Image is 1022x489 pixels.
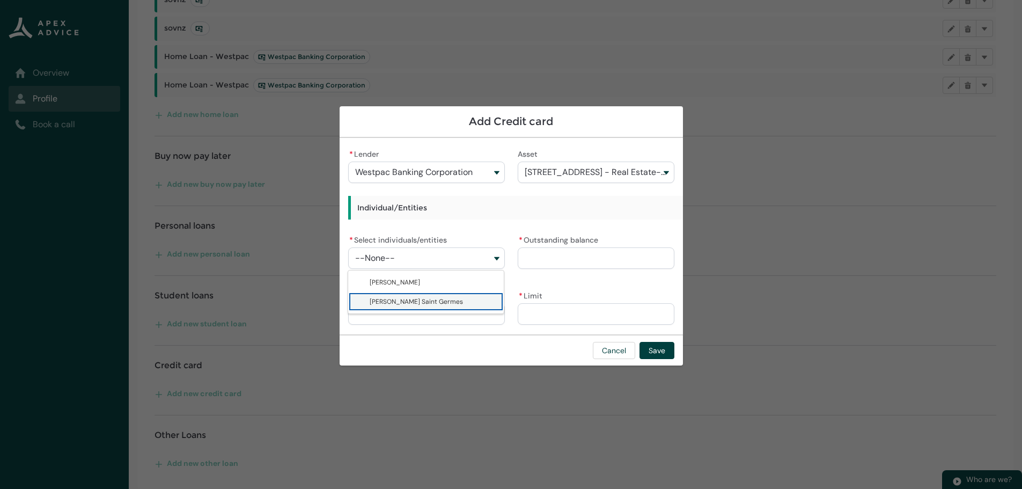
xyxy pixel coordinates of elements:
[519,291,523,301] abbr: required
[348,270,504,314] div: Select individuals/entities
[370,278,420,287] span: Mariana Suarez
[593,342,635,359] button: Cancel
[349,149,353,159] abbr: required
[639,342,674,359] button: Save
[370,297,463,306] span: Jorge Agustin Saint Germes
[525,167,667,177] span: [STREET_ADDRESS] - Real Estate-Primary Residence
[348,232,451,245] label: Select individuals/entities
[518,147,542,159] label: Asset
[348,147,383,159] label: Lender
[348,115,674,128] h1: Add Credit card
[348,162,505,183] button: Lender
[348,247,505,269] button: Select individuals/entities
[518,232,602,245] label: Outstanding balance
[349,235,353,245] abbr: required
[518,288,547,301] label: Limit
[355,167,473,177] span: Westpac Banking Corporation
[518,162,674,183] button: Asset
[355,253,395,263] span: --None--
[519,235,523,245] abbr: required
[348,196,910,220] h3: Individual/Entities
